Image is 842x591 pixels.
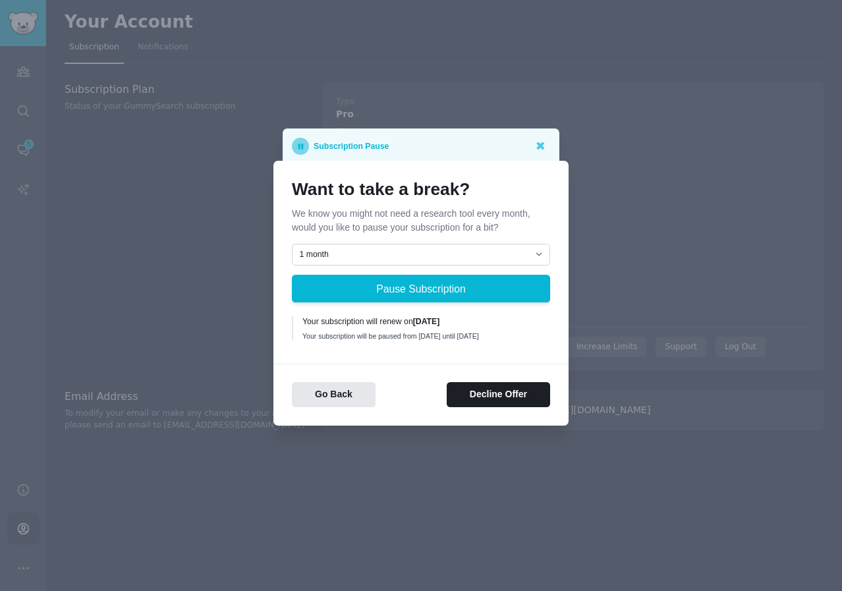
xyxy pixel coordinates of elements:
[292,382,376,408] button: Go Back
[302,316,541,328] div: Your subscription will renew on
[314,138,389,155] p: Subscription Pause
[413,317,440,326] b: [DATE]
[292,179,550,200] h1: Want to take a break?
[292,275,550,302] button: Pause Subscription
[292,207,550,235] p: We know you might not need a research tool every month, would you like to pause your subscription...
[302,331,541,341] div: Your subscription will be paused from [DATE] until [DATE]
[447,382,550,408] button: Decline Offer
